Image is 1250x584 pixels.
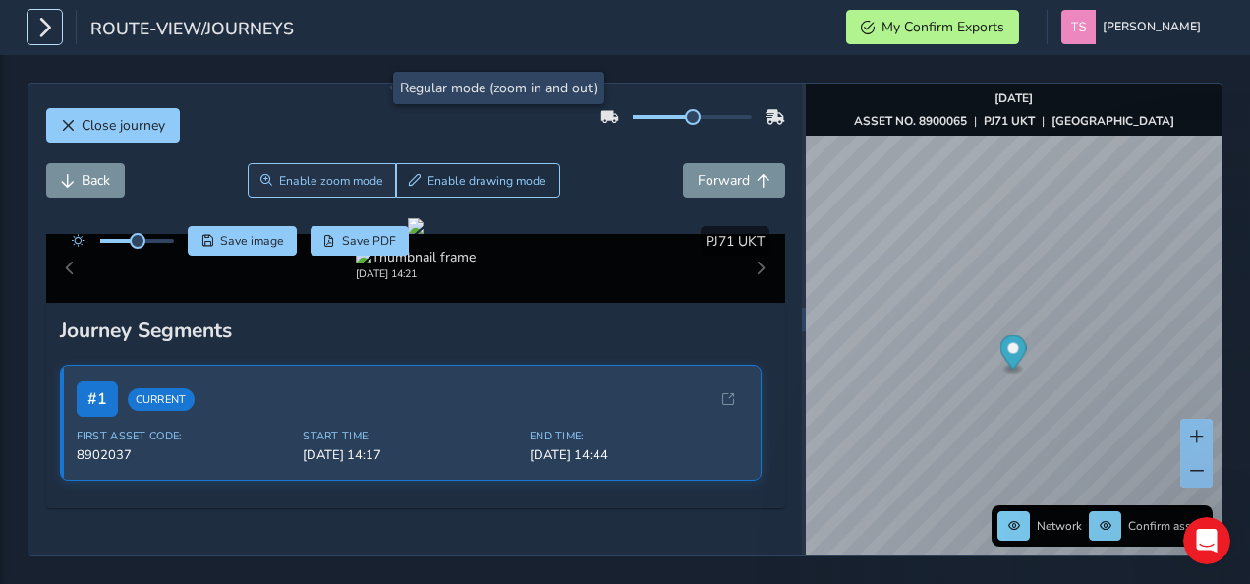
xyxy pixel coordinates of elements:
span: # 1 [77,381,118,417]
span: 8902037 [77,446,292,464]
div: Journey Segments [60,317,771,344]
button: Draw [396,163,560,198]
div: | | [854,113,1174,129]
strong: [GEOGRAPHIC_DATA] [1051,113,1174,129]
div: Map marker [1000,335,1027,376]
button: PDF [311,226,410,256]
button: Forward [683,163,785,198]
span: Confirm assets [1128,518,1207,534]
span: My Confirm Exports [881,18,1004,36]
img: Thumbnail frame [356,248,476,266]
div: [DATE] 14:21 [356,266,476,281]
span: [DATE] 14:44 [530,446,745,464]
span: Enable zoom mode [279,173,383,189]
span: End Time: [530,429,745,443]
button: Back [46,163,125,198]
button: Zoom [248,163,397,198]
strong: PJ71 UKT [984,113,1035,129]
span: Save image [220,233,284,249]
button: Close journey [46,108,180,143]
span: Current [128,388,195,411]
span: Back [82,171,110,190]
span: Start Time: [303,429,518,443]
span: First Asset Code: [77,429,292,443]
span: Enable drawing mode [427,173,546,189]
iframe: Intercom live chat [1183,517,1230,564]
span: Forward [698,171,750,190]
span: Save PDF [342,233,396,249]
button: Save [188,226,297,256]
span: Close journey [82,116,165,135]
span: [PERSON_NAME] [1103,10,1201,44]
span: route-view/journeys [90,17,294,44]
span: Network [1037,518,1082,534]
span: [DATE] 14:17 [303,446,518,464]
img: diamond-layout [1061,10,1096,44]
strong: ASSET NO. 8900065 [854,113,967,129]
button: My Confirm Exports [846,10,1019,44]
strong: [DATE] [994,90,1033,106]
button: [PERSON_NAME] [1061,10,1208,44]
span: PJ71 UKT [706,232,765,251]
